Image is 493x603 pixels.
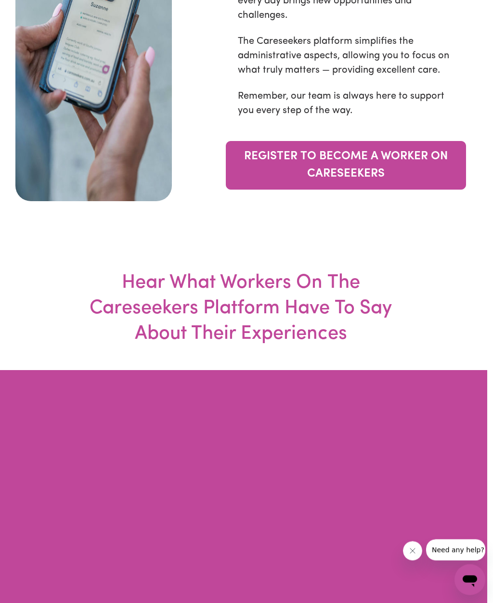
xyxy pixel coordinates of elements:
p: Remember, our team is always here to support you every step of the way. [238,90,454,118]
iframe: I can choose my own client, I can apply for job whereever I can, whereever makes me fit in [256,395,442,592]
iframe: Close message [403,541,422,561]
iframe: I found out that I could be independent contractor and I loved the idea [39,395,225,592]
a: REGISTER TO BECOME A WORKER ON CARESEEKERS [226,141,466,190]
p: The Careseekers platform simplifies the administrative aspects, allowing you to focus on what tru... [238,35,454,78]
iframe: Message from company [426,539,485,561]
iframe: Button to launch messaging window [454,565,485,595]
h3: Hear What Workers On The Careseekers Platform Have To Say About Their Experiences [80,248,401,371]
